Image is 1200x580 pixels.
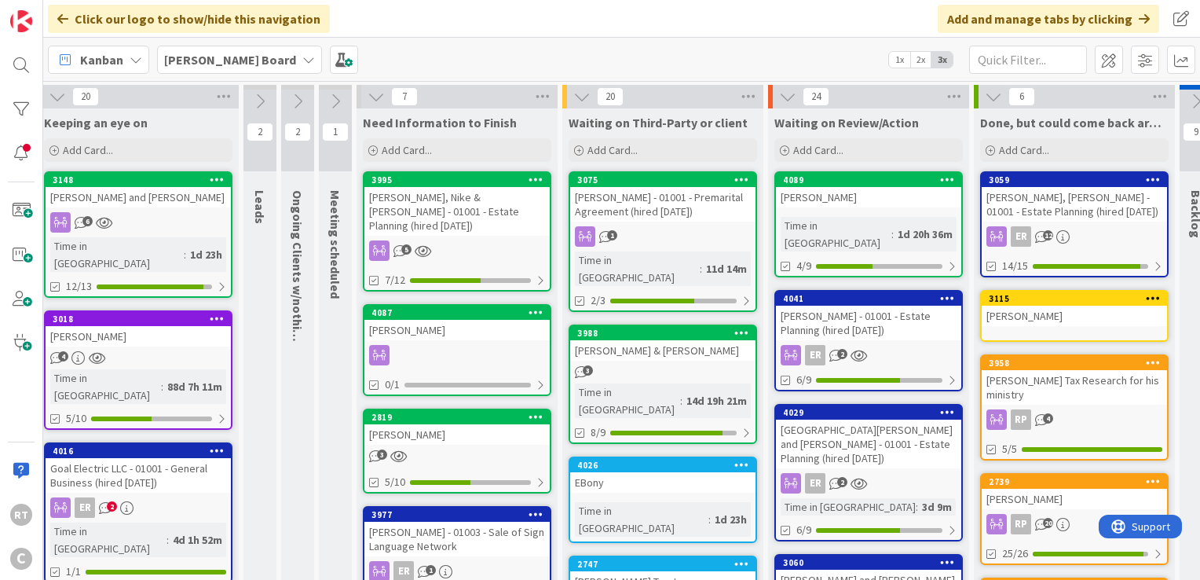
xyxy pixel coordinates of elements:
[53,446,231,457] div: 4016
[371,174,550,185] div: 3995
[982,370,1167,405] div: [PERSON_NAME] Tax Research for his ministry
[783,407,961,418] div: 4029
[371,412,550,423] div: 2819
[776,187,961,207] div: [PERSON_NAME]
[783,293,961,304] div: 4041
[164,52,296,68] b: [PERSON_NAME] Board
[776,292,961,306] div: 4041
[327,190,343,299] span: Meeting scheduled
[982,306,1167,326] div: [PERSON_NAME]
[10,10,32,32] img: Visit kanbanzone.com
[1008,87,1035,106] span: 6
[166,531,169,549] span: :
[570,458,755,493] div: 4026EBony
[363,171,551,292] a: 3995[PERSON_NAME], Nike & [PERSON_NAME] - 01001 - Estate Planning (hired [DATE])7/12
[161,378,163,395] span: :
[50,523,166,557] div: Time in [GEOGRAPHIC_DATA]
[82,216,93,226] span: 6
[980,354,1169,461] a: 3958[PERSON_NAME] Tax Research for his ministryRP5/5
[796,372,811,388] span: 6/9
[989,476,1167,487] div: 2739
[577,328,755,339] div: 3988
[837,477,847,487] span: 2
[1002,441,1017,457] span: 5/5
[169,531,226,549] div: 4d 1h 52m
[774,404,963,541] a: 4029[GEOGRAPHIC_DATA][PERSON_NAME] and [PERSON_NAME] - 01001 - Estate Planning (hired [DATE])ERTi...
[46,312,231,347] div: 3018[PERSON_NAME]
[570,187,755,222] div: [PERSON_NAME] - 01001 - Premarital Agreement (hired [DATE])
[591,424,605,441] span: 8/9
[776,420,961,468] div: [GEOGRAPHIC_DATA][PERSON_NAME] and [PERSON_NAME] - 01001 - Estate Planning (hired [DATE])
[577,559,755,570] div: 2747
[982,356,1167,370] div: 3958
[982,187,1167,222] div: [PERSON_NAME], [PERSON_NAME] - 01001 - Estate Planning (hired [DATE])
[426,565,436,575] span: 1
[776,406,961,420] div: 4029
[44,310,232,430] a: 3018[PERSON_NAME]Time in [GEOGRAPHIC_DATA]:88d 7h 11m5/10
[46,312,231,326] div: 3018
[46,173,231,187] div: 3148
[10,504,32,526] div: RT
[247,123,273,141] span: 2
[184,246,186,263] span: :
[371,307,550,318] div: 4087
[46,444,231,458] div: 4016
[805,345,825,365] div: ER
[587,143,638,157] span: Add Card...
[980,290,1169,342] a: 3115[PERSON_NAME]
[363,304,551,396] a: 4087[PERSON_NAME]0/1
[1043,230,1053,240] span: 12
[569,115,748,130] span: Waiting on Third-Party or client
[793,143,843,157] span: Add Card...
[1043,413,1053,424] span: 4
[776,173,961,187] div: 4089
[803,87,829,106] span: 24
[570,557,755,571] div: 2747
[837,349,847,359] span: 2
[46,497,231,518] div: ER
[982,514,1167,534] div: RP
[290,190,305,370] span: Ongoing Clients w/nothing ATM
[783,557,961,568] div: 3060
[989,174,1167,185] div: 3059
[776,292,961,340] div: 4041[PERSON_NAME] - 01001 - Estate Planning (hired [DATE])
[1002,545,1028,562] span: 25/26
[774,290,963,391] a: 4041[PERSON_NAME] - 01001 - Estate Planning (hired [DATE])ER6/9
[682,392,751,409] div: 14d 19h 21m
[982,409,1167,430] div: RP
[364,173,550,187] div: 3995
[401,244,412,255] span: 5
[44,171,232,298] a: 3148[PERSON_NAME] and [PERSON_NAME]Time in [GEOGRAPHIC_DATA]:1d 23h12/13
[700,260,702,277] span: :
[46,458,231,493] div: Goal Electric LLC - 01001 - General Business (hired [DATE])
[894,226,957,243] div: 1d 20h 36m
[999,143,1049,157] span: Add Card...
[364,508,550,556] div: 3977[PERSON_NAME] - 01003 - Sale of Sign Language Network
[63,143,113,157] span: Add Card...
[989,358,1167,369] div: 3958
[776,173,961,207] div: 4089[PERSON_NAME]
[708,511,711,528] span: :
[391,87,418,106] span: 7
[364,306,550,320] div: 4087
[66,278,92,295] span: 12/13
[46,444,231,493] div: 4016Goal Electric LLC - 01001 - General Business (hired [DATE])
[575,384,680,418] div: Time in [GEOGRAPHIC_DATA]
[570,340,755,361] div: [PERSON_NAME] & [PERSON_NAME]
[931,52,953,68] span: 3x
[46,187,231,207] div: [PERSON_NAME] and [PERSON_NAME]
[570,326,755,340] div: 3988
[774,171,963,277] a: 4089[PERSON_NAME]Time in [GEOGRAPHIC_DATA]:1d 20h 36m4/9
[46,173,231,207] div: 3148[PERSON_NAME] and [PERSON_NAME]
[570,173,755,222] div: 3075[PERSON_NAME] - 01001 - Premarital Agreement (hired [DATE])
[805,473,825,494] div: ER
[53,314,231,325] div: 3018
[163,378,226,395] div: 88d 7h 11m
[711,511,751,528] div: 1d 23h
[781,498,916,516] div: Time in [GEOGRAPHIC_DATA]
[607,230,617,240] span: 1
[982,226,1167,247] div: ER
[910,52,931,68] span: 2x
[364,173,550,236] div: 3995[PERSON_NAME], Nike & [PERSON_NAME] - 01001 - Estate Planning (hired [DATE])
[50,369,161,404] div: Time in [GEOGRAPHIC_DATA]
